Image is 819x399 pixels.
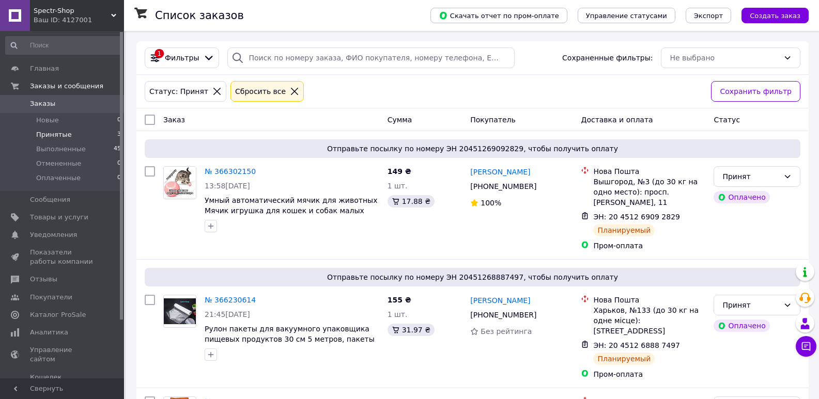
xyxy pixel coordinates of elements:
[593,353,655,365] div: Планируемый
[686,8,731,23] button: Экспорт
[750,12,800,20] span: Создать заказ
[163,295,196,328] a: Фото товару
[36,173,81,183] span: Оплаченные
[593,166,705,177] div: Нова Пошта
[205,310,250,318] span: 21:45[DATE]
[714,320,769,332] div: Оплачено
[593,224,655,236] div: Планируемый
[117,159,121,168] span: 0
[593,177,705,208] div: Вышгород, №3 (до 30 кг на одно место): просп. [PERSON_NAME], 11
[388,324,435,336] div: 31.97 ₴
[117,130,121,139] span: 3
[205,196,377,225] a: Умный автоматический мячик для животных Мячик игрушка для кошек и собак малых пород SPECTR
[30,248,96,266] span: Показатели работы компании
[468,308,538,322] div: [PHONE_NUMBER]
[30,310,86,320] span: Каталог ProSale
[694,12,723,20] span: Экспорт
[388,310,408,318] span: 1 шт.
[30,230,77,240] span: Уведомления
[30,195,70,204] span: Сообщения
[670,52,779,63] div: Не выбрано
[388,116,412,124] span: Сумма
[30,82,103,91] span: Заказы и сообщения
[741,8,809,23] button: Создать заказ
[388,296,411,304] span: 155 ₴
[468,179,538,194] div: [PHONE_NUMBER]
[714,116,740,124] span: Статус
[36,159,81,168] span: Отмененные
[34,6,111,15] span: Spectr-Shop
[714,191,769,203] div: Оплачено
[481,327,532,336] span: Без рейтинга
[388,195,435,208] div: 17.88 ₴
[593,295,705,305] div: Нова Пошта
[562,53,653,63] span: Сохраненные фильтры:
[578,8,675,23] button: Управление статусами
[149,143,796,154] span: Отправьте посылку по номеру ЭН 20451269092829, чтобы получить оплату
[5,36,122,55] input: Поиск
[722,299,779,311] div: Принят
[439,11,559,20] span: Скачать отчет по пром-оплате
[30,213,88,222] span: Товары и услуги
[36,130,72,139] span: Принятые
[722,171,779,182] div: Принят
[114,145,121,154] span: 45
[720,86,792,97] span: Сохранить фильтр
[164,167,196,199] img: Фото товару
[163,166,196,199] a: Фото товару
[163,116,185,124] span: Заказ
[593,241,705,251] div: Пром-оплата
[30,293,72,302] span: Покупатели
[30,373,96,391] span: Кошелек компании
[205,167,256,175] a: № 366302150
[711,81,800,102] button: Сохранить фильтр
[581,116,653,124] span: Доставка и оплата
[117,116,121,125] span: 0
[164,298,196,324] img: Фото товару
[481,199,501,207] span: 100%
[149,272,796,282] span: Отправьте посылку по номеру ЭН 20451268887497, чтобы получить оплату
[233,86,288,97] div: Сбросить все
[470,167,530,177] a: [PERSON_NAME]
[205,325,375,354] a: Рулон пакеты для вакуумного упаковщика пищевых продуктов 30 см 5 метров, пакеты вакумные SPECTR
[165,53,199,63] span: Фильтры
[30,99,55,108] span: Заказы
[586,12,667,20] span: Управление статусами
[36,145,86,154] span: Выполненные
[430,8,567,23] button: Скачать отчет по пром-оплате
[36,116,59,125] span: Новые
[205,182,250,190] span: 13:58[DATE]
[117,173,121,183] span: 0
[593,305,705,336] div: Харьков, №133 (до 30 кг на одне місце): [STREET_ADDRESS]
[147,86,210,97] div: Статус: Принят
[34,15,124,25] div: Ваш ID: 4127001
[30,345,96,364] span: Управление сайтом
[470,295,530,306] a: [PERSON_NAME]
[30,328,68,337] span: Аналитика
[731,11,809,19] a: Создать заказ
[30,275,57,284] span: Отзывы
[593,213,680,221] span: ЭН: 20 4512 6909 2829
[388,167,411,175] span: 149 ₴
[796,336,816,357] button: Чат с покупателем
[155,9,244,22] h1: Список заказов
[593,369,705,379] div: Пром-оплата
[205,296,256,304] a: № 366230614
[470,116,516,124] span: Покупатель
[30,64,59,73] span: Главная
[388,182,408,190] span: 1 шт.
[227,47,514,68] input: Поиск по номеру заказа, ФИО покупателя, номеру телефона, Email, номеру накладной
[593,341,680,349] span: ЭН: 20 4512 6888 7497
